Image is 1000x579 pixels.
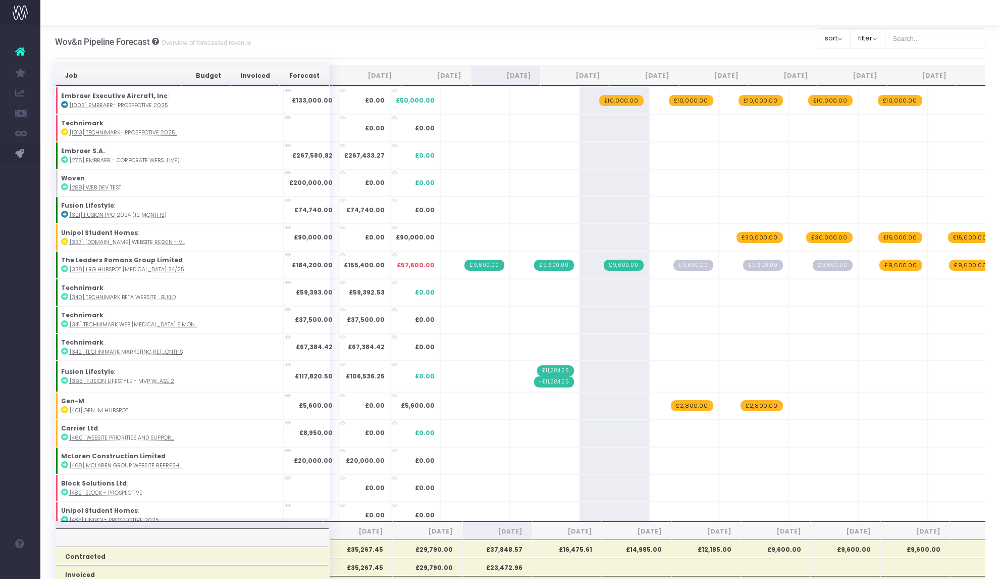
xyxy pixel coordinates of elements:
[599,95,644,106] span: wayahead Revenue Forecast Item
[948,232,992,243] span: wayahead Revenue Forecast Item
[296,343,333,351] strong: £67,384.42
[70,377,174,385] abbr: [393] Fusion Lifestyle - MVP Web Development phase 2
[415,206,435,215] span: £0.00
[347,315,385,324] strong: £37,500.00
[346,372,385,380] strong: £106,536.25
[292,96,333,105] strong: £133,000.00
[415,151,435,160] span: £0.00
[415,428,435,438] span: £0.00
[537,365,574,376] span: Streamtime Invoice: 574 – [393] Fusion Lifestyle - MVP Web Development phase 2
[344,151,385,160] strong: £267,433.27
[61,174,85,182] strong: Woven
[296,288,333,297] strong: £59,393.00
[741,540,811,558] th: £9,600.00
[415,315,435,324] span: £0.00
[56,197,284,224] td: :
[56,361,284,392] td: :
[333,527,383,536] span: [DATE]
[70,157,180,164] abbr: [276] Embraer - Corporate website project (live)
[611,527,662,536] span: [DATE]
[739,95,783,106] span: wayahead Revenue Forecast Item
[887,66,956,86] th: Feb 26: activate to sort column ascending
[415,343,435,352] span: £0.00
[806,232,853,243] span: wayahead Revenue Forecast Item
[464,260,504,271] span: Streamtime Invoice: 736 – [338] LRG HubSpot retainer 24/25
[415,456,435,465] span: £0.00
[292,151,333,160] strong: £267,580.82
[61,424,98,432] strong: Carrier Ltd
[415,124,435,133] span: £0.00
[808,95,853,106] span: wayahead Revenue Forecast Item
[878,95,922,106] span: wayahead Revenue Forecast Item
[294,456,333,465] strong: £20,000.00
[70,434,174,442] abbr: [460] Website priorities and support
[70,238,185,246] abbr: [337] Unipol.org website reskin - V2
[346,206,385,214] strong: £74,740.00
[748,66,817,86] th: Dec 25: activate to sort column ascending
[61,367,114,376] strong: Fusion Lifestyle
[70,266,184,273] abbr: [338] LRG HubSpot retainer 24/25
[346,456,385,465] strong: £20,000.00
[348,343,385,351] strong: £67,384.42
[56,447,284,474] td: :
[70,348,183,356] abbr: [342] Technimark marketing retainer 9 months
[396,96,435,105] span: £50,000.00
[671,540,741,558] th: £12,185.00
[61,201,114,210] strong: Fusion Lifestyle
[397,261,435,270] span: £57,600.00
[743,260,782,271] span: Streamtime Draft Invoice: null – [338] LRG HubSpot retainer 24/25
[70,407,128,414] abbr: [401] Gen-M HubSpot
[61,338,103,347] strong: Technimark
[415,178,435,187] span: £0.00
[56,87,284,114] td: :
[61,228,138,237] strong: Unipol Student Homes
[294,233,333,242] strong: £90,000.00
[415,288,435,297] span: £0.00
[56,547,329,565] th: Contracted
[415,372,435,381] span: £0.00
[602,540,671,558] th: £14,985.00
[61,283,103,292] strong: Technimark
[299,401,333,410] strong: £5,600.00
[61,147,105,155] strong: Embraer S.A.
[671,400,713,411] span: wayahead Revenue Forecast Item
[679,66,748,86] th: Nov 25: activate to sort column ascending
[472,527,522,536] span: [DATE]
[532,540,602,558] th: £16,475.61
[879,260,922,271] span: wayahead Revenue Forecast Item
[70,129,178,136] abbr: [1013] Technimark- Prospective 2025
[56,142,284,169] td: :
[56,114,284,141] td: :
[61,91,168,100] strong: Embraer Executive Aircraft, Inc
[949,260,991,271] span: wayahead Revenue Forecast Item
[751,527,801,536] span: [DATE]
[56,66,181,86] th: Job: activate to sort column ascending
[299,428,333,437] strong: £8,950.00
[61,256,183,264] strong: The Leaders Romans Group Limited
[365,233,385,242] strong: £0.00
[462,540,532,558] th: £37,848.57
[159,37,251,47] small: Overview of forecasted revenue
[70,294,176,301] abbr: [340] Technimark Beta website design & build
[365,428,385,437] strong: £0.00
[56,224,284,251] td: :
[365,401,385,410] strong: £0.00
[365,178,385,187] strong: £0.00
[736,232,783,243] span: wayahead Revenue Forecast Item
[820,527,871,536] span: [DATE]
[850,28,885,49] button: filter
[542,527,592,536] span: [DATE]
[294,206,333,214] strong: £74,740.00
[295,372,333,380] strong: £117,820.50
[534,376,574,388] span: Streamtime Invoice: 744 – [393] Fusion Lifestyle - MVP Web Development phase 2
[61,452,166,460] strong: McLaren Construction Limited
[323,558,393,576] th: £35,267.45
[13,559,28,574] img: images/default_profile_image.png
[70,321,198,328] abbr: [341] Technimark web retainer 5 months
[393,558,462,576] th: £29,790.00
[55,37,150,47] span: Wov&n Pipeline Forecast
[817,28,851,49] button: sort
[396,233,435,242] span: £90,000.00
[70,516,159,524] abbr: [485] Unipol- Prospective 2025
[295,315,333,324] strong: £37,500.00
